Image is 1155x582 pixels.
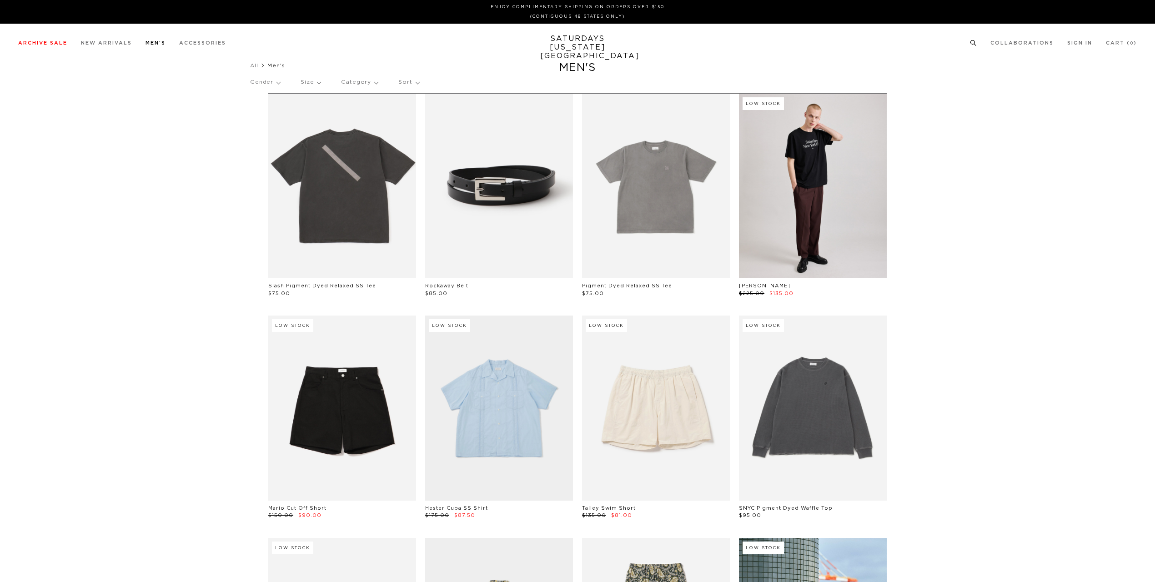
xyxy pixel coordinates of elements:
[268,513,293,518] span: $150.00
[1067,40,1092,45] a: Sign In
[743,97,784,110] div: Low Stock
[268,291,290,296] span: $75.00
[267,63,285,68] span: Men's
[298,513,321,518] span: $90.00
[582,291,604,296] span: $75.00
[611,513,632,518] span: $81.00
[272,542,313,554] div: Low Stock
[739,513,761,518] span: $95.00
[743,542,784,554] div: Low Stock
[18,40,67,45] a: Archive Sale
[268,283,376,288] a: Slash Pigment Dyed Relaxed SS Tee
[739,283,790,288] a: [PERSON_NAME]
[739,291,764,296] span: $225.00
[250,72,280,93] p: Gender
[81,40,132,45] a: New Arrivals
[425,291,447,296] span: $85.00
[454,513,475,518] span: $87.50
[429,319,470,332] div: Low Stock
[990,40,1054,45] a: Collaborations
[425,506,488,511] a: Hester Cuba SS Shirt
[1106,40,1137,45] a: Cart (0)
[582,513,606,518] span: $135.00
[272,319,313,332] div: Low Stock
[1130,41,1134,45] small: 0
[250,63,258,68] a: All
[586,319,627,332] div: Low Stock
[743,319,784,332] div: Low Stock
[22,13,1133,20] p: (Contiguous 48 States Only)
[398,72,419,93] p: Sort
[268,506,326,511] a: Mario Cut Off Short
[739,506,833,511] a: SNYC Pigment Dyed Waffle Top
[341,72,378,93] p: Category
[301,72,321,93] p: Size
[540,35,615,60] a: SATURDAYS[US_STATE][GEOGRAPHIC_DATA]
[582,506,636,511] a: Talley Swim Short
[22,4,1133,10] p: Enjoy Complimentary Shipping on Orders Over $150
[146,40,166,45] a: Men's
[769,291,793,296] span: $135.00
[582,283,672,288] a: Pigment Dyed Relaxed SS Tee
[425,283,468,288] a: Rockaway Belt
[425,513,449,518] span: $175.00
[179,40,226,45] a: Accessories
